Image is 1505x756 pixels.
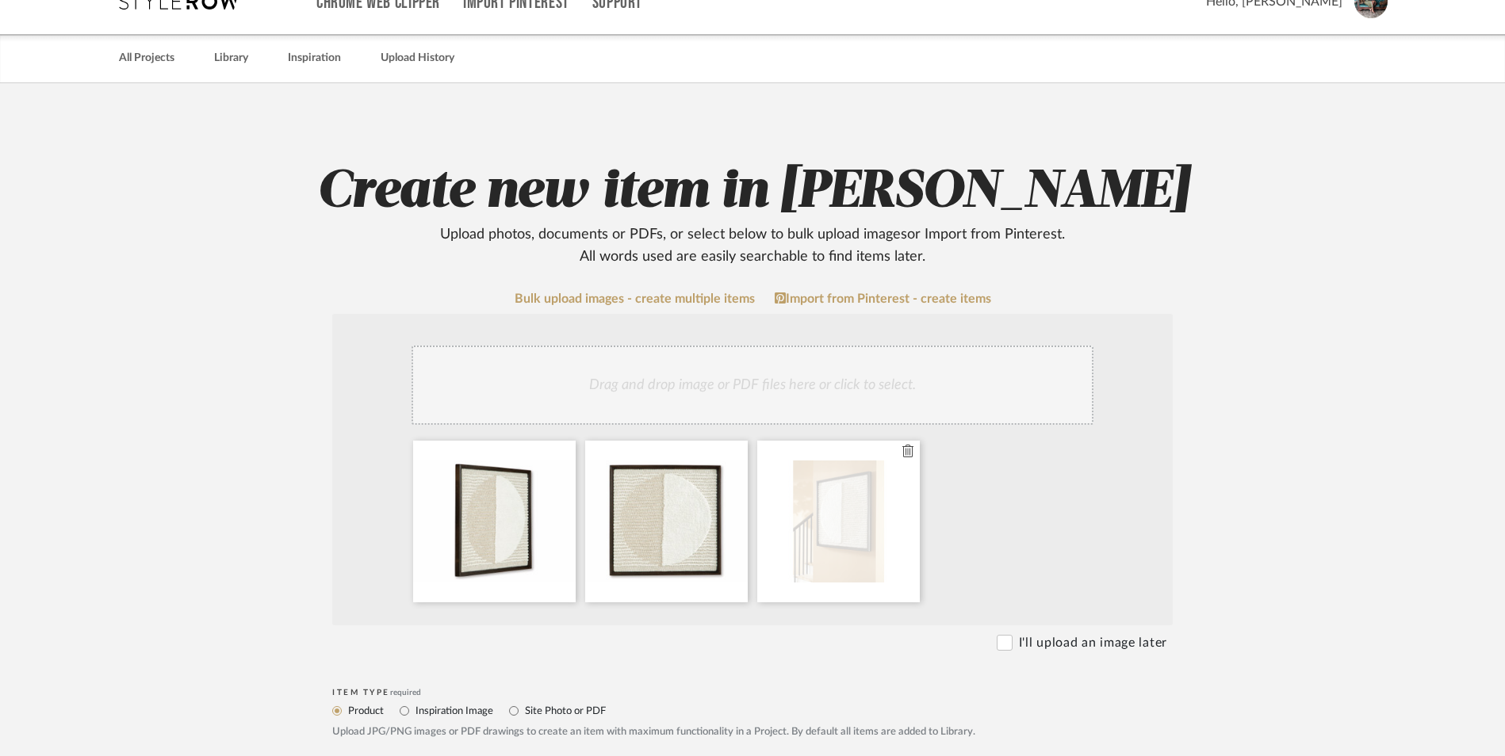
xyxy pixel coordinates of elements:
mat-radio-group: Select item type [332,701,1173,720]
a: Inspiration [288,48,341,69]
a: All Projects [119,48,174,69]
div: Item Type [332,688,1173,697]
label: Inspiration Image [414,702,493,720]
span: required [390,689,421,697]
h2: Create new item in [PERSON_NAME] [247,160,1258,268]
a: Library [214,48,248,69]
label: I'll upload an image later [1019,633,1167,652]
div: Upload photos, documents or PDFs, or select below to bulk upload images or Import from Pinterest ... [427,223,1078,268]
label: Site Photo or PDF [523,702,606,720]
a: Upload History [381,48,454,69]
label: Product [347,702,384,720]
a: Bulk upload images - create multiple items [515,292,755,306]
a: Import from Pinterest - create items [775,292,991,306]
div: Upload JPG/PNG images or PDF drawings to create an item with maximum functionality in a Project. ... [332,724,1173,740]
